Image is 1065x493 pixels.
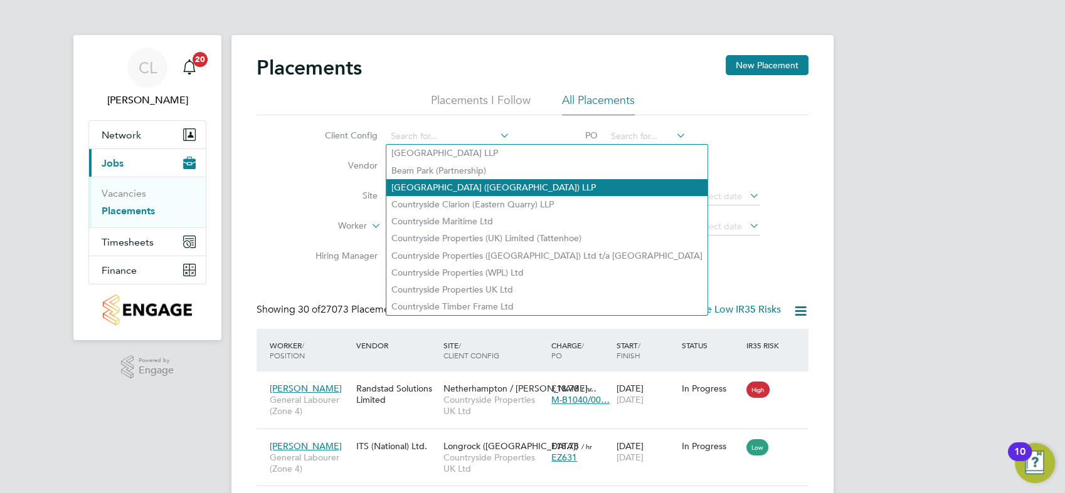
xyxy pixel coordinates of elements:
[386,264,707,281] li: Countryside Properties (WPL) Ltd
[607,128,686,145] input: Search for...
[617,452,644,463] span: [DATE]
[305,130,378,141] label: Client Config
[386,179,707,196] li: [GEOGRAPHIC_DATA] ([GEOGRAPHIC_DATA]) LLP
[298,303,321,316] span: 30 of
[89,121,206,148] button: Network
[443,394,545,417] span: Countryside Properties UK Ltd
[617,394,644,405] span: [DATE]
[298,303,403,316] span: 27073 Placements
[121,355,174,379] a: Powered byEngage
[267,334,353,366] div: Worker
[177,48,202,88] a: 20
[386,196,707,213] li: Countryside Clarion (Eastern Quarry) LLP
[257,55,362,80] h2: Placements
[102,205,155,217] a: Placements
[386,281,707,298] li: Countryside Properties UK Ltd
[697,190,742,202] span: Select date
[89,177,206,227] div: Jobs
[548,334,613,366] div: Charge
[270,452,350,474] span: General Labourer (Zone 4)
[89,149,206,177] button: Jobs
[102,187,146,199] a: Vacancies
[193,52,208,67] span: 20
[581,442,592,451] span: / hr
[726,55,808,75] button: New Placement
[386,213,707,230] li: Countryside Maritime Ltd
[613,376,679,412] div: [DATE]
[270,394,350,417] span: General Labourer (Zone 4)
[386,298,707,315] li: Countryside Timber Frame Ltd
[295,220,367,232] label: Worker
[682,383,741,394] div: In Progress
[1014,452,1025,468] div: 10
[353,376,440,412] div: Randstad Solutions Limited
[551,452,577,463] span: EZ631
[551,440,579,452] span: £18.78
[613,434,679,469] div: [DATE]
[697,221,742,232] span: Select date
[746,439,768,455] span: Low
[257,303,405,316] div: Showing
[270,340,305,360] span: / Position
[305,190,378,201] label: Site
[386,145,707,162] li: [GEOGRAPHIC_DATA] LLP
[431,93,531,115] li: Placements I Follow
[89,228,206,256] button: Timesheets
[551,340,584,360] span: / PO
[743,334,787,356] div: IR35 Risk
[353,334,440,356] div: Vendor
[541,130,598,141] label: PO
[270,440,342,452] span: [PERSON_NAME]
[386,247,707,264] li: Countryside Properties ([GEOGRAPHIC_DATA]) Ltd t/a [GEOGRAPHIC_DATA]
[443,452,545,474] span: Countryside Properties UK Ltd
[102,129,141,141] span: Network
[139,355,174,366] span: Powered by
[73,35,221,340] nav: Main navigation
[353,434,440,458] div: ITS (National) Ltd.
[88,93,206,108] span: Chay Lee-Wo
[139,60,157,76] span: CL
[102,236,154,248] span: Timesheets
[386,230,707,247] li: Countryside Properties (UK) Limited (Tattenhoe)
[1015,443,1055,483] button: Open Resource Center, 10 new notifications
[88,48,206,108] a: CL[PERSON_NAME]
[562,93,635,115] li: All Placements
[102,157,124,169] span: Jobs
[617,340,640,360] span: / Finish
[682,440,741,452] div: In Progress
[613,334,679,366] div: Start
[88,294,206,325] a: Go to home page
[103,294,191,325] img: countryside-properties-logo-retina.png
[139,365,174,376] span: Engage
[581,384,592,393] span: / hr
[675,303,781,316] label: Hide Low IR35 Risks
[443,340,499,360] span: / Client Config
[267,433,808,444] a: [PERSON_NAME]General Labourer (Zone 4)ITS (National) Ltd.Longrock ([GEOGRAPHIC_DATA])Countryside ...
[305,160,378,171] label: Vendor
[102,264,137,276] span: Finance
[746,381,770,398] span: High
[386,128,510,145] input: Search for...
[386,162,707,179] li: Beam Park (Partnership)
[89,256,206,284] button: Finance
[551,394,610,405] span: M-B1040/00…
[443,383,596,394] span: Netherhampton / [PERSON_NAME]…
[440,334,548,366] div: Site
[267,376,808,387] a: [PERSON_NAME]General Labourer (Zone 4)Randstad Solutions LimitedNetherhampton / [PERSON_NAME]…Cou...
[551,383,579,394] span: £18.78
[679,334,744,356] div: Status
[443,440,578,452] span: Longrock ([GEOGRAPHIC_DATA])
[270,383,342,394] span: [PERSON_NAME]
[305,250,378,261] label: Hiring Manager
